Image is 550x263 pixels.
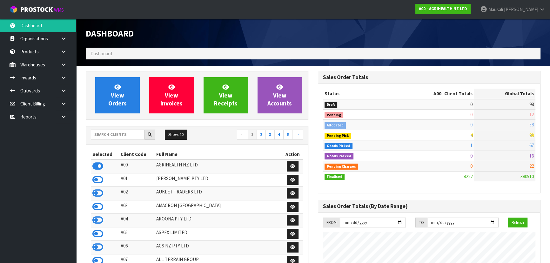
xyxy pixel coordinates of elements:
span: View Receipts [214,83,238,107]
span: Pending Pick [325,133,351,139]
td: A04 [119,214,154,227]
span: Draft [325,102,337,108]
a: ViewOrders [95,77,140,113]
td: ASPEX LIMITED [155,227,282,241]
td: A01 [119,173,154,187]
span: View Orders [108,83,127,107]
a: → [292,130,303,140]
th: - Client Totals [393,89,474,99]
td: A02 [119,187,154,200]
div: TO [415,218,427,228]
th: Status [323,89,393,99]
td: AGRIHEALTH NZ LTD [155,159,282,173]
td: [PERSON_NAME] PTY LTD [155,173,282,187]
th: Action [282,149,303,159]
a: 5 [283,130,292,140]
span: 0 [470,101,473,107]
span: View Accounts [267,83,292,107]
h3: Sales Order Totals (By Date Range) [323,203,535,209]
span: 67 [529,142,534,148]
span: [PERSON_NAME] [504,6,538,12]
span: 380510 [520,173,534,179]
span: A00 [433,91,441,97]
td: AUKLET TRADERS LTD [155,187,282,200]
td: AROONA PTY LTD [155,214,282,227]
th: Global Totals [474,89,535,99]
td: A06 [119,241,154,254]
span: 8222 [464,173,473,179]
span: Dashboard [91,51,112,57]
td: AMACRON [GEOGRAPHIC_DATA] [155,200,282,214]
span: ProStock [20,5,53,14]
h3: Sales Order Totals [323,74,535,80]
span: 89 [529,132,534,138]
span: Mausali [488,6,503,12]
span: 98 [529,101,534,107]
td: A03 [119,200,154,214]
img: cube-alt.png [10,5,17,13]
th: Full Name [155,149,282,159]
span: 16 [529,153,534,159]
th: Client Code [119,149,154,159]
nav: Page navigation [202,130,304,141]
a: ← [237,130,248,140]
a: 2 [257,130,266,140]
a: ViewAccounts [258,77,302,113]
span: Allocated [325,122,346,129]
span: Finalised [325,174,345,180]
button: Show: 10 [165,130,187,140]
span: 0 [470,163,473,169]
span: 1 [470,142,473,148]
span: Goods Packed [325,153,353,159]
a: ViewReceipts [204,77,248,113]
input: Search clients [91,130,144,139]
span: Dashboard [86,28,134,39]
a: 3 [265,130,275,140]
small: WMS [54,7,64,13]
td: A05 [119,227,154,241]
span: View Invoices [160,83,183,107]
strong: A00 - AGRIHEALTH NZ LTD [419,6,467,11]
span: 58 [529,122,534,128]
span: 0 [470,122,473,128]
span: Pending Charges [325,164,358,170]
span: 12 [529,111,534,118]
a: ViewInvoices [149,77,194,113]
a: A00 - AGRIHEALTH NZ LTD [415,4,471,14]
span: 22 [529,163,534,169]
td: A00 [119,159,154,173]
a: 1 [248,130,257,140]
div: FROM [323,218,340,228]
a: 4 [274,130,284,140]
td: ACS NZ PTY LTD [155,241,282,254]
span: Goods Picked [325,143,352,149]
span: 4 [470,132,473,138]
span: 0 [470,153,473,159]
th: Selected [91,149,119,159]
span: 0 [470,111,473,118]
button: Refresh [508,218,527,228]
span: Pending [325,112,343,118]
